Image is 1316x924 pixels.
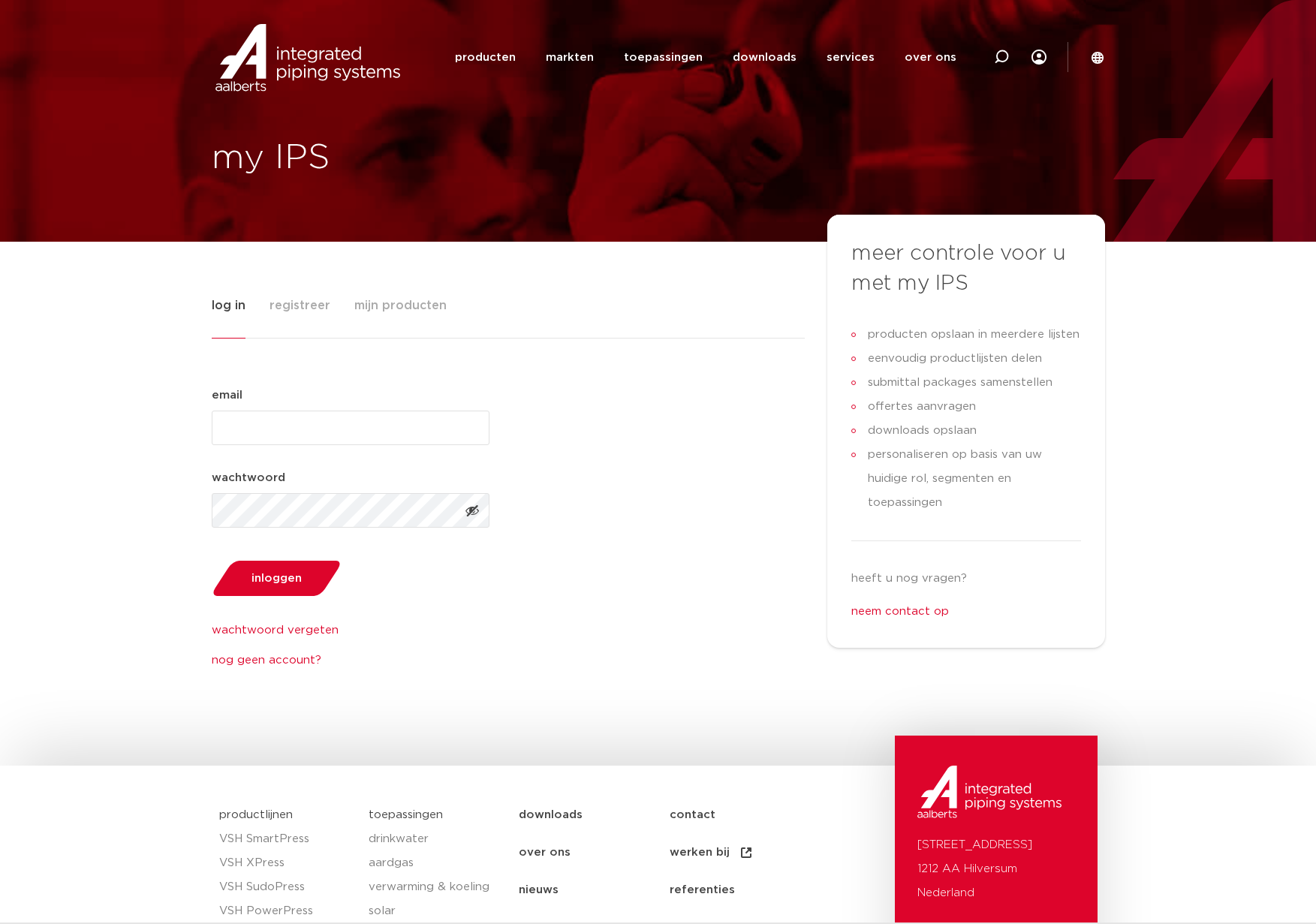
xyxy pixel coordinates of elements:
h3: meer controle voor u met my IPS [851,239,1081,299]
span: eenvoudig productlijsten delen [864,347,1042,371]
span: submittal packages samenstellen [864,371,1052,395]
a: drinkwater [369,827,504,851]
a: toepassingen [624,29,703,86]
a: nieuws [519,871,670,909]
span: downloads opslaan [864,419,977,443]
a: VSH SudoPress [219,875,354,899]
button: inloggen [206,559,346,597]
a: markten [546,29,594,86]
a: downloads [519,796,670,834]
a: contact [670,796,821,834]
a: werken bij [670,834,821,871]
a: VSH PowerPress [219,899,354,923]
a: services [827,29,875,86]
a: VSH XPress [219,851,354,875]
a: downloads [733,29,797,86]
a: producten [455,29,516,86]
a: productlijnen [219,809,293,820]
a: nog geen account? [212,652,489,670]
span: inloggen [251,573,302,584]
span: log in [212,290,245,321]
div: Tabs. Open items met enter of spatie, sluit af met escape en navigeer met de pijltoetsen. [212,290,1105,670]
span: offertes aanvragen [864,395,976,419]
h1: my IPS [212,134,651,182]
span: heeft u nog vragen? [851,573,967,584]
a: neem contact op [851,606,949,617]
a: wachtwoord vergeten [212,622,489,640]
span: registreer [270,290,330,321]
a: toepassingen [369,809,443,820]
label: email [212,387,242,405]
span: mijn producten [354,290,447,321]
a: VSH SmartPress [219,827,354,851]
a: solar [369,899,504,923]
button: Toon wachtwoord [455,493,489,528]
a: referenties [670,871,821,909]
a: over ons [905,29,956,86]
p: [STREET_ADDRESS] 1212 AA Hilversum Nederland [917,833,1075,905]
a: verwarming & koeling [369,875,504,899]
span: producten opslaan in meerdere lijsten [864,323,1080,347]
label: wachtwoord [212,469,285,487]
a: over ons [519,834,670,871]
nav: Menu [455,29,956,86]
span: personaliseren op basis van uw huidige rol, segmenten en toepassingen [864,443,1081,515]
a: aardgas [369,851,504,875]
